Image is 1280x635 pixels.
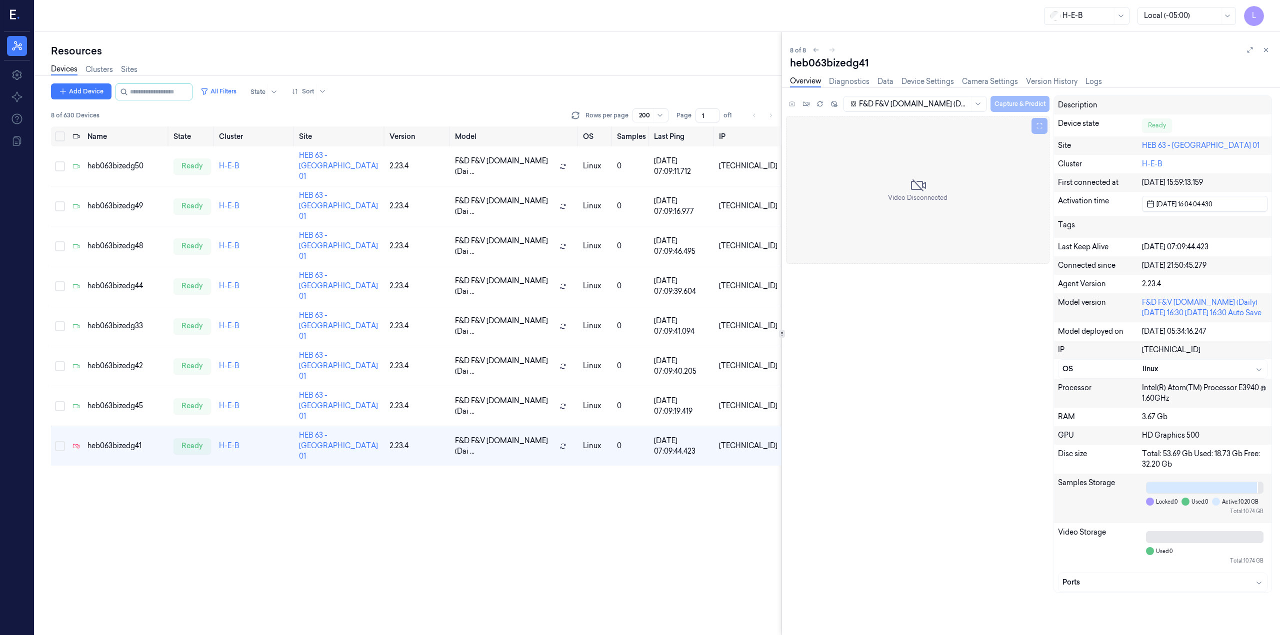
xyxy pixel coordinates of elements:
[1142,297,1267,318] div: F&D F&V [DOMAIN_NAME] (Daily) [DATE] 16:30 [DATE] 16:30 Auto Save
[617,161,646,171] div: 0
[1142,177,1267,188] div: [DATE] 15:59:13.159
[455,316,556,337] span: F&D F&V [DOMAIN_NAME] (Dai ...
[55,321,65,331] button: Select row
[219,441,239,450] a: H-E-B
[87,161,165,171] div: heb063bizedg50
[1146,557,1263,565] div: Total: 10.74 GB
[719,201,777,211] div: [TECHNICAL_ID]
[87,361,165,371] div: heb063bizedg42
[723,111,739,120] span: of 1
[1058,573,1267,592] button: Ports
[169,126,215,146] th: State
[173,158,211,174] div: ready
[790,46,806,54] span: 8 of 8
[1222,498,1258,506] span: Active: 10.20 GB
[51,83,111,99] button: Add Device
[85,64,113,75] a: Clusters
[173,358,211,374] div: ready
[1058,260,1142,271] div: Connected since
[585,111,628,120] p: Rows per page
[196,83,240,99] button: All Filters
[1142,196,1267,212] button: [DATE] 16:04:04.430
[790,56,1272,70] div: heb063bizedg41
[1142,159,1162,168] a: H-E-B
[87,241,165,251] div: heb063bizedg48
[1058,279,1142,289] div: Agent Version
[1156,498,1177,506] span: Locked: 0
[719,241,777,251] div: [TECHNICAL_ID]
[455,436,556,457] span: F&D F&V [DOMAIN_NAME] (Dai ...
[583,241,609,251] p: linux
[654,356,711,377] div: [DATE] 07:09:40.205
[51,44,781,58] div: Resources
[55,131,65,141] button: Select all
[87,201,165,211] div: heb063bizedg49
[1058,478,1142,519] div: Samples Storage
[719,401,777,411] div: [TECHNICAL_ID]
[1058,527,1142,569] div: Video Storage
[455,236,556,257] span: F&D F&V [DOMAIN_NAME] (Dai ...
[654,396,711,417] div: [DATE] 07:09:19.419
[389,201,447,211] div: 2.23.4
[719,441,777,451] div: [TECHNICAL_ID]
[654,196,711,217] div: [DATE] 07:09:16.977
[1058,345,1142,355] div: IP
[219,161,239,170] a: H-E-B
[654,236,711,257] div: [DATE] 07:09:46.495
[1058,430,1142,441] div: GPU
[719,361,777,371] div: [TECHNICAL_ID]
[654,316,711,337] div: [DATE] 07:09:41.094
[173,278,211,294] div: ready
[1058,326,1142,337] div: Model deployed on
[1058,297,1142,318] div: Model version
[613,126,650,146] th: Samples
[389,281,447,291] div: 2.23.4
[55,241,65,251] button: Select row
[1142,383,1267,404] div: Intel(R) Atom(TM) Processor E3940 @ 1.60GHz
[1058,220,1142,234] div: Tags
[583,281,609,291] p: linux
[583,321,609,331] p: linux
[219,321,239,330] a: H-E-B
[1142,449,1267,470] div: Total: 53.69 Gb Used: 18.73 Gb Free: 32.20 Gb
[617,441,646,451] div: 0
[1142,430,1267,441] div: HD Graphics 500
[583,201,609,211] p: linux
[1058,140,1142,151] div: Site
[455,156,556,177] span: F&D F&V [DOMAIN_NAME] (Dai ...
[299,311,378,341] a: HEB 63 - [GEOGRAPHIC_DATA] 01
[654,276,711,297] div: [DATE] 07:09:39.604
[55,161,65,171] button: Select row
[617,321,646,331] div: 0
[617,241,646,251] div: 0
[617,201,646,211] div: 0
[455,396,556,417] span: F&D F&V [DOMAIN_NAME] (Dai ...
[1058,196,1142,212] div: Activation time
[55,401,65,411] button: Select row
[1062,577,1263,588] div: Ports
[1085,76,1102,87] a: Logs
[389,161,447,171] div: 2.23.4
[299,391,378,421] a: HEB 63 - [GEOGRAPHIC_DATA] 01
[719,321,777,331] div: [TECHNICAL_ID]
[299,431,378,461] a: HEB 63 - [GEOGRAPHIC_DATA] 01
[389,241,447,251] div: 2.23.4
[173,198,211,214] div: ready
[877,76,893,87] a: Data
[715,126,781,146] th: IP
[617,361,646,371] div: 0
[87,321,165,331] div: heb063bizedg33
[676,111,691,120] span: Page
[1058,159,1142,169] div: Cluster
[1142,326,1267,337] div: [DATE] 05:34:16.247
[654,436,711,457] div: [DATE] 07:09:44.423
[617,401,646,411] div: 0
[1058,412,1142,422] div: RAM
[962,76,1018,87] a: Camera Settings
[583,361,609,371] p: linux
[451,126,579,146] th: Model
[1142,345,1267,355] div: [TECHNICAL_ID]
[719,161,777,171] div: [TECHNICAL_ID]
[219,281,239,290] a: H-E-B
[455,276,556,297] span: F&D F&V [DOMAIN_NAME] (Dai ...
